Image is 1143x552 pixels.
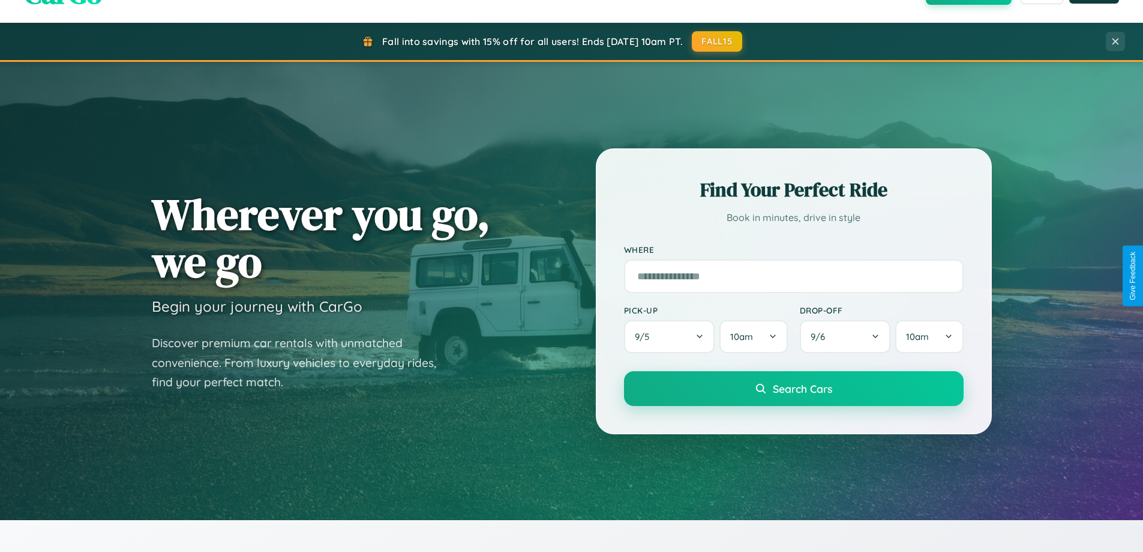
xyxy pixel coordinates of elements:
span: 10am [906,331,929,342]
button: 10am [719,320,787,353]
h3: Begin your journey with CarGo [152,297,362,315]
p: Discover premium car rentals with unmatched convenience. From luxury vehicles to everyday rides, ... [152,333,452,392]
button: 9/6 [800,320,891,353]
h2: Find Your Perfect Ride [624,177,964,203]
button: Search Cars [624,371,964,406]
label: Drop-off [800,305,964,315]
button: FALL15 [692,31,742,52]
span: 10am [730,331,753,342]
span: 9 / 6 [811,331,831,342]
span: Search Cars [773,382,832,395]
button: 9/5 [624,320,715,353]
span: 9 / 5 [635,331,655,342]
span: Fall into savings with 15% off for all users! Ends [DATE] 10am PT. [382,35,683,47]
label: Pick-up [624,305,788,315]
button: 10am [895,320,963,353]
label: Where [624,244,964,255]
p: Book in minutes, drive in style [624,209,964,226]
div: Give Feedback [1129,252,1137,300]
h1: Wherever you go, we go [152,190,490,285]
